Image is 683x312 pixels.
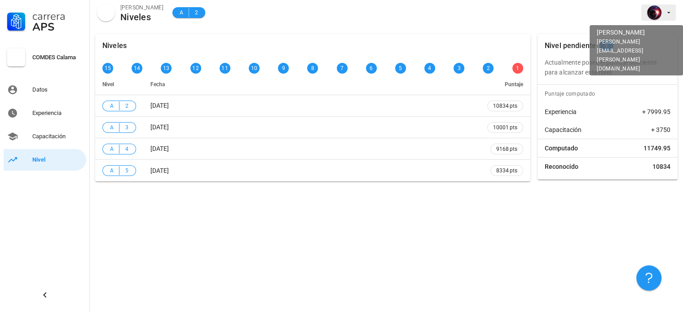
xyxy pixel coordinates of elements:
p: Actualmente posee el puntaje suficiente para alcanzar este nivel. [545,57,670,77]
div: 9 [278,63,289,74]
span: 11749.95 [643,144,670,153]
div: Nivel pendiente [545,34,596,57]
span: 2 [123,101,130,110]
div: 4 [424,63,435,74]
span: Puntaje [505,81,523,88]
span: Nivel [102,81,114,88]
div: avatar [97,4,115,22]
a: Experiencia [4,102,86,124]
span: 4 [123,145,130,154]
div: Experiencia [32,110,83,117]
span: A [108,166,115,175]
div: Puntaje computado [541,85,678,103]
div: 6 [366,63,377,74]
div: 1 [512,63,523,74]
div: Niveles [102,34,127,57]
div: 7 [337,63,348,74]
span: 2 [193,8,200,17]
span: Computado [545,144,578,153]
div: 8 [307,63,318,74]
div: 15 [102,63,113,74]
span: 3 [123,123,130,132]
span: Capacitación [545,125,582,134]
span: A [108,123,115,132]
div: 11 [220,63,230,74]
span: 10834 pts [493,101,517,110]
div: COMDES Calama [32,54,83,61]
span: Reconocido [545,162,578,171]
div: Capacitación [32,133,83,140]
div: 2 [483,63,494,74]
a: Nivel [4,149,86,171]
div: APS [32,22,83,32]
span: Experiencia [545,107,577,116]
div: Nivel [32,156,83,163]
span: 10001 pts [493,123,517,132]
span: + 7999.95 [642,107,670,116]
span: 5 [123,166,130,175]
span: [DATE] [150,123,169,131]
div: 13 [161,63,172,74]
div: Niveles [120,12,163,22]
div: 12 [190,63,201,74]
span: Fecha [150,81,165,88]
div: 10 [249,63,260,74]
span: A [108,145,115,154]
div: 5 [395,63,406,74]
div: Datos [32,86,83,93]
span: A [108,101,115,110]
div: avatar [647,5,661,20]
a: Capacitación [4,126,86,147]
a: Datos [4,79,86,101]
th: Fecha [143,74,480,95]
span: A [178,8,185,17]
span: 8334 pts [496,166,517,175]
div: 14 [132,63,142,74]
span: 9168 pts [496,145,517,154]
span: [DATE] [150,167,169,174]
div: [PERSON_NAME] [120,3,163,12]
span: 10834 [652,162,670,171]
span: [DATE] [150,145,169,152]
span: 1 [605,40,608,51]
span: + 3750 [651,125,670,134]
div: Carrera [32,11,83,22]
span: [DATE] [150,102,169,109]
th: Nivel [95,74,143,95]
th: Puntaje [480,74,530,95]
div: 3 [454,63,464,74]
